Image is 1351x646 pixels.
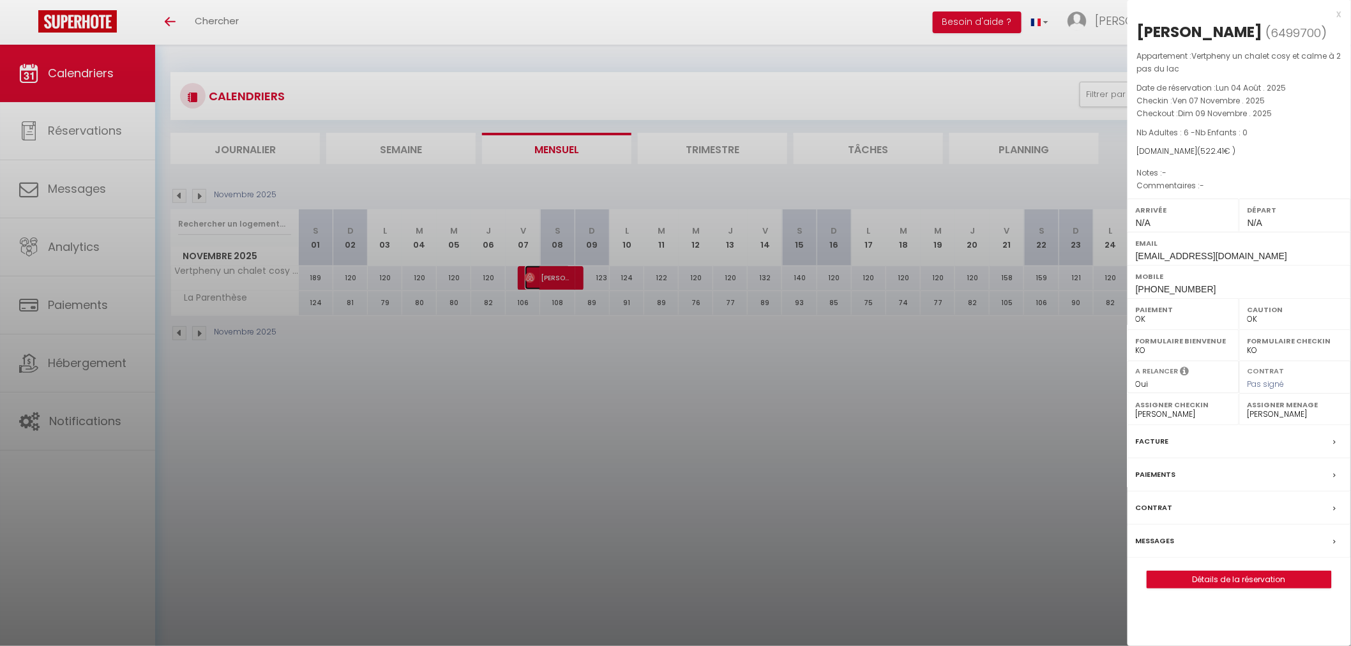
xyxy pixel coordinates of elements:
p: Checkin : [1137,94,1341,107]
button: Ouvrir le widget de chat LiveChat [10,5,49,43]
span: ( € ) [1198,146,1236,156]
span: N/A [1248,218,1262,228]
label: Contrat [1248,366,1285,374]
label: Formulaire Checkin [1248,334,1343,347]
span: Dim 09 Novembre . 2025 [1179,108,1272,119]
i: Sélectionner OUI si vous souhaiter envoyer les séquences de messages post-checkout [1181,366,1189,380]
span: - [1200,180,1205,191]
span: Pas signé [1248,379,1285,389]
label: Départ [1248,204,1343,216]
p: Checkout : [1137,107,1341,120]
span: [EMAIL_ADDRESS][DOMAIN_NAME] [1136,251,1287,261]
span: - [1163,167,1167,178]
span: Ven 07 Novembre . 2025 [1173,95,1265,106]
p: Date de réservation : [1137,82,1341,94]
span: 522.41 [1201,146,1225,156]
span: 6499700 [1271,25,1322,41]
span: ( ) [1266,24,1327,41]
span: Nb Adultes : 6 - [1137,127,1248,138]
label: Contrat [1136,501,1173,515]
a: Détails de la réservation [1147,571,1331,588]
label: Paiements [1136,468,1176,481]
span: Vertpheny un chalet cosy et calme à 2 pas du lac [1137,50,1341,74]
label: Formulaire Bienvenue [1136,334,1231,347]
label: Paiement [1136,303,1231,316]
label: Arrivée [1136,204,1231,216]
button: Détails de la réservation [1147,571,1332,589]
label: Messages [1136,534,1175,548]
span: [PHONE_NUMBER] [1136,284,1216,294]
span: N/A [1136,218,1151,228]
label: Email [1136,237,1343,250]
iframe: Chat [1297,589,1341,636]
p: Commentaires : [1137,179,1341,192]
div: [PERSON_NAME] [1137,22,1263,42]
label: Assigner Menage [1248,398,1343,411]
label: Assigner Checkin [1136,398,1231,411]
div: [DOMAIN_NAME] [1137,146,1341,158]
span: Nb Enfants : 0 [1196,127,1248,138]
span: Lun 04 Août . 2025 [1216,82,1287,93]
label: A relancer [1136,366,1179,377]
label: Facture [1136,435,1169,448]
label: Caution [1248,303,1343,316]
p: Notes : [1137,167,1341,179]
div: x [1128,6,1341,22]
label: Mobile [1136,270,1343,283]
p: Appartement : [1137,50,1341,75]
